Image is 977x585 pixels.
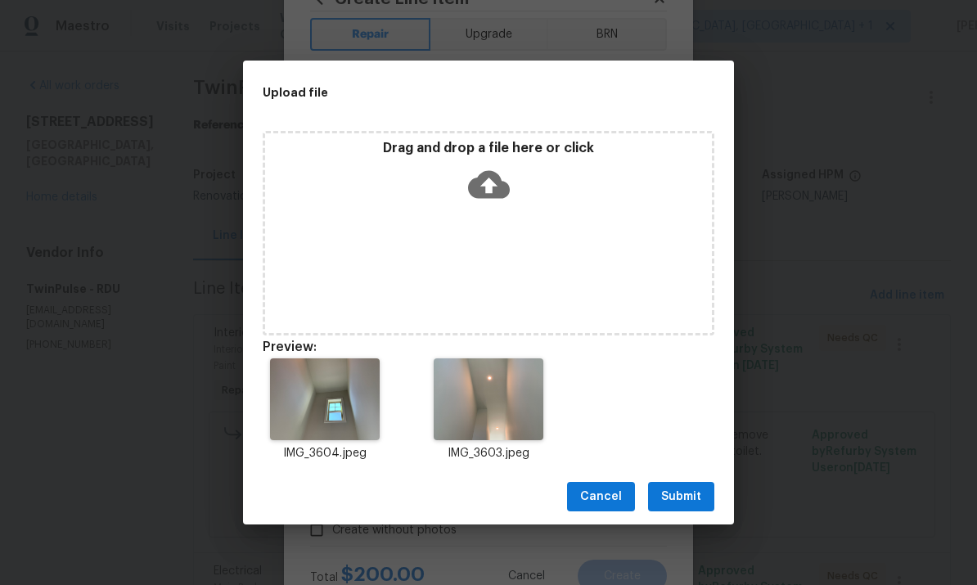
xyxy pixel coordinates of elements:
p: IMG_3604.jpeg [263,445,387,462]
img: Z [270,358,379,440]
span: Cancel [580,487,622,507]
span: Submit [661,487,701,507]
p: Drag and drop a file here or click [265,140,712,157]
button: Cancel [567,482,635,512]
img: 9k= [434,358,543,440]
button: Submit [648,482,714,512]
p: IMG_3603.jpeg [426,445,551,462]
h2: Upload file [263,83,641,101]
